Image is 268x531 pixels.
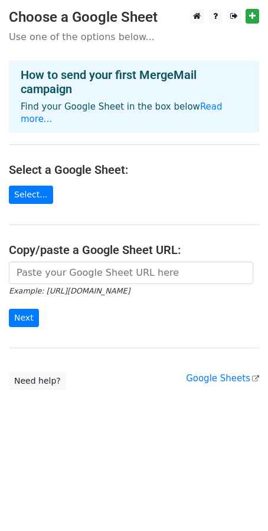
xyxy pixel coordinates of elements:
small: Example: [URL][DOMAIN_NAME] [9,286,130,295]
p: Use one of the options below... [9,31,259,43]
input: Paste your Google Sheet URL here [9,262,253,284]
h4: Copy/paste a Google Sheet URL: [9,243,259,257]
a: Select... [9,186,53,204]
a: Google Sheets [186,373,259,384]
a: Need help? [9,372,66,390]
h3: Choose a Google Sheet [9,9,259,26]
p: Find your Google Sheet in the box below [21,101,247,126]
h4: How to send your first MergeMail campaign [21,68,247,96]
a: Read more... [21,101,223,124]
h4: Select a Google Sheet: [9,163,259,177]
input: Next [9,309,39,327]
